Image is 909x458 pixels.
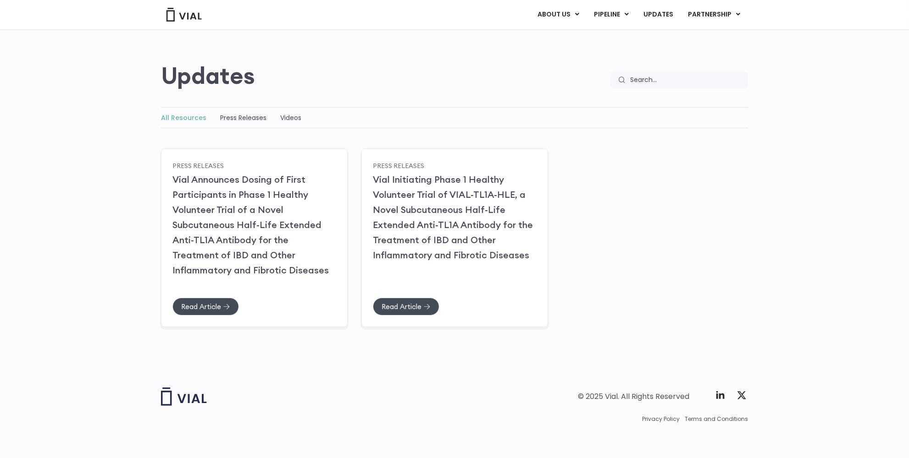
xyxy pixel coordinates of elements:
[587,7,636,22] a: PIPELINEMenu Toggle
[578,392,689,402] div: © 2025 Vial. All Rights Reserved
[530,7,586,22] a: ABOUT USMenu Toggle
[181,303,221,310] span: Read Article
[681,7,748,22] a: PARTNERSHIPMenu Toggle
[161,113,206,122] a: All Resources
[172,298,239,316] a: Read Article
[625,71,748,89] input: Search...
[373,298,439,316] a: Read Article
[166,8,202,22] img: Vial Logo
[220,113,266,122] a: Press Releases
[373,161,424,169] a: Press Releases
[172,174,329,276] a: Vial Announces Dosing of First Participants in Phase 1 Healthy Volunteer Trial of a Novel Subcuta...
[280,113,301,122] a: Videos
[636,7,680,22] a: UPDATES
[161,62,255,89] h2: Updates
[642,415,680,423] a: Privacy Policy
[161,387,207,406] img: Vial logo wih "Vial" spelled out
[685,415,748,423] a: Terms and Conditions
[382,303,421,310] span: Read Article
[172,161,224,169] a: Press Releases
[373,174,533,261] a: Vial Initiating Phase 1 Healthy Volunteer Trial of VIAL-TL1A-HLE, a Novel Subcutaneous Half-Life ...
